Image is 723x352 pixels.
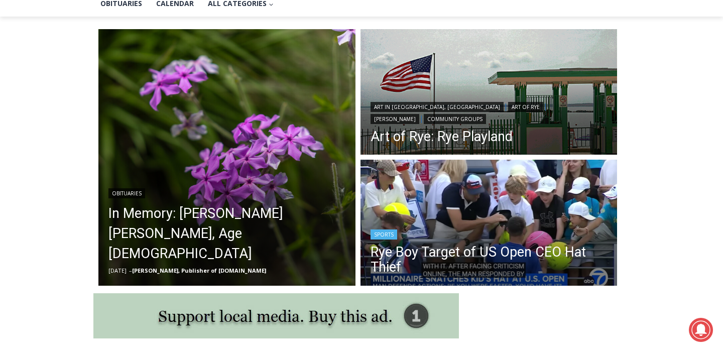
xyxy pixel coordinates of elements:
a: Rye Boy Target of US Open CEO Hat Thief [371,245,608,275]
a: Intern @ [DOMAIN_NAME] [242,97,487,125]
img: support local media, buy this ad [93,293,459,338]
a: Read More Art of Rye: Rye Playland [360,29,618,158]
a: In Memory: [PERSON_NAME] [PERSON_NAME], Age [DEMOGRAPHIC_DATA] [108,203,345,264]
span: Open Tues. - Sun. [PHONE_NUMBER] [3,103,98,142]
a: Book [PERSON_NAME]'s Good Humor for Your Event [298,3,363,46]
a: Obituaries [108,188,145,198]
div: Available for Private Home, Business, Club or Other Events [66,13,248,32]
a: Sports [371,229,397,240]
span: – [129,267,132,274]
img: (PHOTO: Kim Eierman of EcoBeneficial designed and oversaw the installation of native plant beds f... [98,29,355,286]
a: Community Groups [424,114,486,124]
h4: Book [PERSON_NAME]'s Good Humor for Your Event [306,11,349,39]
img: (PHOTO: A Rye boy attending the US Open was the target of a CEO who snatched a hat being given to... [360,160,618,288]
time: [DATE] [108,267,127,274]
div: "[PERSON_NAME]'s draw is the fine variety of pristine raw fish kept on hand" [103,63,148,120]
a: Open Tues. - Sun. [PHONE_NUMBER] [1,101,101,125]
div: | | | [371,100,608,124]
img: (PHOTO: Rye Playland. Entrance onto Playland Beach at the Boardwalk. By JoAnn Cancro.) [360,29,618,158]
a: Read More Rye Boy Target of US Open CEO Hat Thief [360,160,618,288]
div: "We would have speakers with experience in local journalism speak to us about their experiences a... [254,1,474,97]
a: Art of Rye: Rye Playland [371,129,608,144]
a: Art in [GEOGRAPHIC_DATA], [GEOGRAPHIC_DATA] [371,102,504,112]
a: Read More In Memory: Barbara Porter Schofield, Age 90 [98,29,355,286]
a: Art of Rye [508,102,543,112]
a: [PERSON_NAME], Publisher of [DOMAIN_NAME] [132,267,266,274]
a: [PERSON_NAME] [371,114,419,124]
span: Intern @ [DOMAIN_NAME] [263,100,465,123]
